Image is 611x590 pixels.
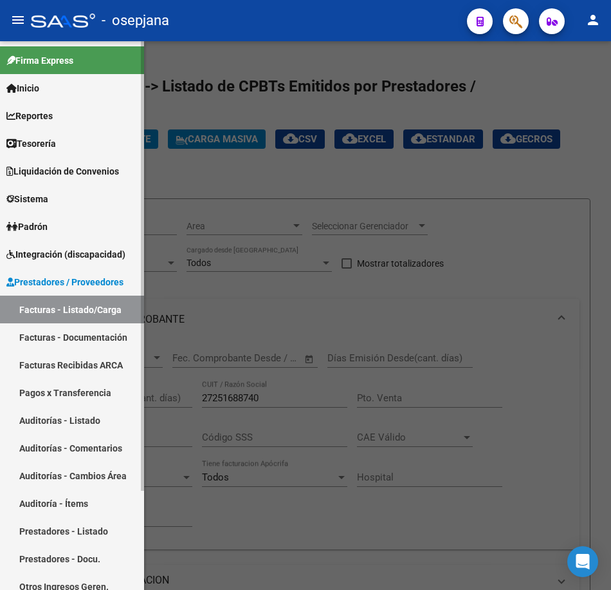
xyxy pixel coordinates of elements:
[6,81,39,95] span: Inicio
[567,546,598,577] div: Open Intercom Messenger
[6,164,119,178] span: Liquidación de Convenios
[6,247,125,262] span: Integración (discapacidad)
[6,192,48,206] span: Sistema
[6,53,73,68] span: Firma Express
[585,12,601,28] mat-icon: person
[6,220,48,234] span: Padrón
[6,109,53,123] span: Reportes
[6,137,56,151] span: Tesorería
[10,12,26,28] mat-icon: menu
[6,275,123,289] span: Prestadores / Proveedores
[102,6,169,35] span: - osepjana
